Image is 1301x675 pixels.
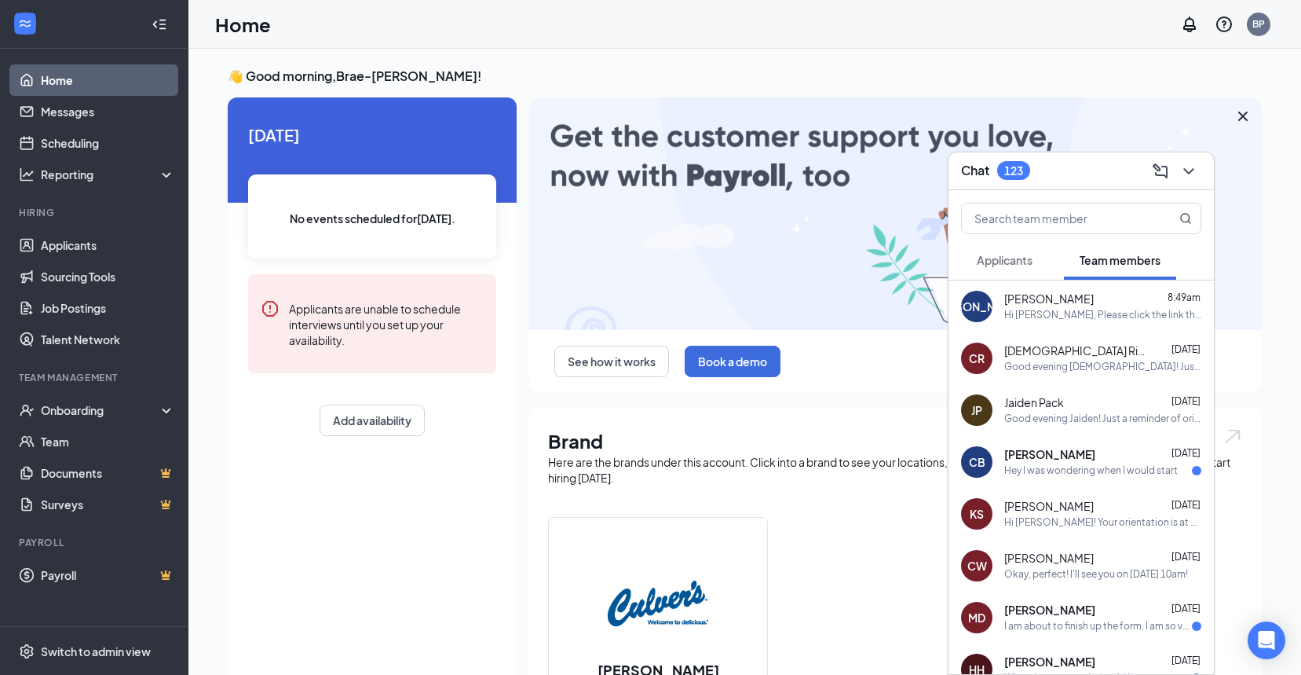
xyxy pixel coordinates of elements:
div: Switch to admin view [41,644,151,659]
span: [PERSON_NAME] [1004,447,1095,463]
a: Job Postings [41,292,175,324]
img: open.6027fd2a22e1237b5b06.svg [1222,427,1243,446]
span: [DATE] [1171,396,1201,408]
button: Book a demo [685,346,780,377]
div: Onboarding [41,402,162,418]
svg: UserCheck [19,402,35,418]
svg: WorkstreamLogo [17,16,33,31]
div: Hi [PERSON_NAME]! Your orientation is at 5pm [DATE]. If you could just make sure that all your pa... [1004,516,1201,530]
h1: Home [215,11,271,38]
span: No events scheduled for [DATE] . [290,210,455,227]
a: Home [41,64,175,96]
svg: Analysis [19,167,35,182]
div: Hiring [19,206,172,219]
button: ChevronDown [1176,159,1201,184]
span: [DEMOGRAPHIC_DATA] Risk [1004,343,1146,359]
a: Applicants [41,229,175,261]
svg: ChevronDown [1179,162,1198,181]
div: Open Intercom Messenger [1248,622,1285,659]
div: CW [967,558,987,574]
svg: Collapse [152,17,167,32]
div: KS [970,506,984,522]
div: Applicants are unable to schedule interviews until you set up your availability. [289,299,484,348]
svg: Settings [19,644,35,659]
span: [PERSON_NAME] [1004,603,1095,618]
a: Talent Network [41,324,175,355]
span: 8:49am [1168,292,1201,304]
div: Okay, perfect! I'll see you on [DATE] 10am! [1004,568,1188,581]
div: [PERSON_NAME] [931,299,1022,314]
div: CB [969,454,985,470]
span: [DATE] [1171,500,1201,512]
h3: 👋 Good morning, Brae-[PERSON_NAME] ! [228,68,1262,85]
span: [PERSON_NAME] [1004,499,1094,515]
a: SurveysCrown [41,489,175,520]
span: [PERSON_NAME] [1004,551,1094,567]
svg: ComposeMessage [1151,162,1170,181]
h1: Brand [548,427,1243,454]
span: Jaiden Pack [1004,395,1064,411]
a: Messages [41,96,175,127]
div: CR [969,350,985,366]
span: [DATE] [1171,655,1201,667]
h3: Chat [961,163,989,180]
a: Scheduling [41,127,175,159]
div: Good evening Jaiden! Just a reminder of orientation [DATE], [DATE] 5pm. If you have not completed... [1004,413,1201,426]
svg: Error [261,299,280,318]
span: [DATE] [248,123,496,147]
input: Search team member [962,204,1148,233]
div: I am about to finish up the form. I am so very sorry it is taking me so long! I didn't receive th... [1004,620,1192,633]
svg: MagnifyingGlass [1179,212,1192,225]
img: payroll-large.gif [529,97,1262,330]
button: Add availability [320,405,425,436]
div: JP [971,402,982,418]
div: MD [968,610,985,625]
div: Here are the brands under this account. Click into a brand to see your locations, managers, job p... [548,454,1243,486]
button: ComposeMessage [1148,159,1173,184]
div: Payroll [19,536,172,549]
span: [PERSON_NAME] [1004,292,1094,307]
span: Team members [1080,253,1160,267]
svg: QuestionInfo [1215,15,1233,34]
div: Good evening [DEMOGRAPHIC_DATA]! Just a reminder of orientation [DATE], [DATE] 5pm. Thank you for... [1004,361,1201,374]
img: Culver's [608,553,708,654]
span: [DATE] [1171,344,1201,356]
div: Team Management [19,371,172,384]
div: 123 [1004,164,1023,178]
div: Reporting [41,167,176,182]
span: [DATE] [1171,552,1201,563]
a: Sourcing Tools [41,261,175,292]
span: [PERSON_NAME] [1004,655,1095,670]
a: DocumentsCrown [41,457,175,489]
button: See how it works [554,346,669,377]
span: [DATE] [1171,603,1201,615]
span: Applicants [977,253,1032,267]
div: BP [1252,17,1265,31]
a: Team [41,426,175,457]
div: Hey I was wondering when I would start [1004,464,1178,478]
div: Hi [PERSON_NAME], Please click the link that was sent to you about the forms. There are multiple ... [1004,309,1201,322]
span: [DATE] [1171,448,1201,460]
a: PayrollCrown [41,559,175,591]
svg: Cross [1233,107,1252,126]
svg: Notifications [1180,15,1199,34]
